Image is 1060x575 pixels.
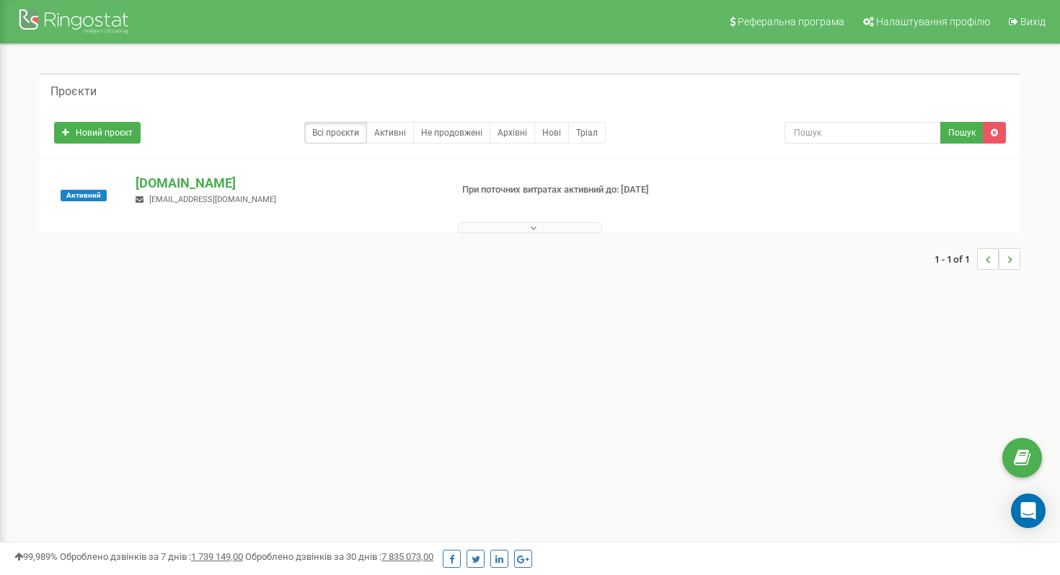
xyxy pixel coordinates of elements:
span: Оброблено дзвінків за 7 днів : [60,551,243,562]
input: Пошук [785,122,942,144]
a: Всі проєкти [304,122,367,144]
span: 99,989% [14,551,58,562]
u: 7 835 073,00 [381,551,433,562]
nav: ... [935,234,1020,284]
span: Вихід [1020,16,1046,27]
span: Оброблено дзвінків за 30 днів : [245,551,433,562]
button: Пошук [940,122,984,144]
p: При поточних витратах активний до: [DATE] [462,183,684,197]
span: Реферальна програма [738,16,844,27]
a: Архівні [490,122,535,144]
span: Активний [61,190,107,201]
div: Open Intercom Messenger [1011,493,1046,528]
a: Активні [366,122,414,144]
a: Нові [534,122,569,144]
h5: Проєкти [50,85,97,98]
a: Тріал [568,122,606,144]
a: Не продовжені [413,122,490,144]
span: Налаштування профілю [876,16,990,27]
u: 1 739 149,00 [191,551,243,562]
p: [DOMAIN_NAME] [136,174,438,193]
span: 1 - 1 of 1 [935,248,977,270]
span: [EMAIL_ADDRESS][DOMAIN_NAME] [149,195,276,204]
a: Новий проєкт [54,122,141,144]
